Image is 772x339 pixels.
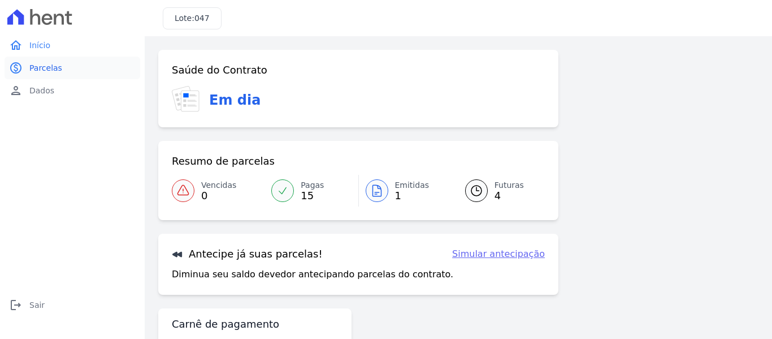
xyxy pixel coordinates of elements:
a: Simular antecipação [452,247,545,261]
span: Vencidas [201,179,236,191]
i: home [9,38,23,52]
a: logoutSair [5,294,140,316]
span: 047 [194,14,210,23]
span: 0 [201,191,236,200]
span: 4 [495,191,524,200]
a: paidParcelas [5,57,140,79]
a: homeInício [5,34,140,57]
a: Futuras 4 [452,175,545,207]
a: Emitidas 1 [359,175,452,207]
span: Parcelas [29,62,62,74]
a: personDados [5,79,140,102]
p: Diminua seu saldo devedor antecipando parcelas do contrato. [172,268,453,281]
span: Futuras [495,179,524,191]
h3: Carnê de pagamento [172,317,279,331]
span: Dados [29,85,54,96]
h3: Em dia [209,90,261,110]
span: 1 [395,191,430,200]
span: Início [29,40,50,51]
a: Vencidas 0 [172,175,264,207]
a: Pagas 15 [264,175,358,207]
span: Sair [29,299,45,311]
h3: Resumo de parcelas [172,155,275,168]
span: 15 [301,191,324,200]
h3: Saúde do Contrato [172,63,267,77]
h3: Antecipe já suas parcelas! [172,247,323,261]
h3: Lote: [175,12,210,24]
i: logout [9,298,23,312]
i: person [9,84,23,97]
span: Pagas [301,179,324,191]
span: Emitidas [395,179,430,191]
i: paid [9,61,23,75]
